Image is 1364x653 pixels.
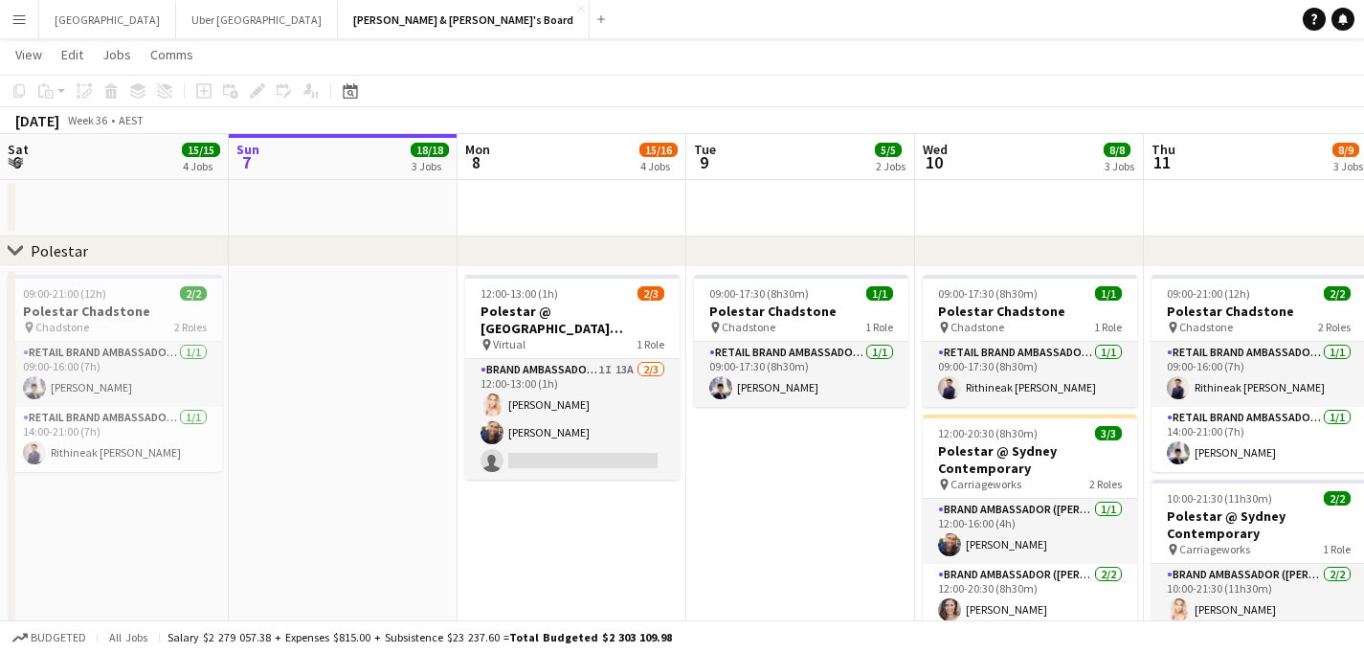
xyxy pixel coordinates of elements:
span: Edit [61,46,83,63]
span: Chadstone [35,320,89,334]
div: 3 Jobs [412,159,448,173]
span: 12:00-13:00 (1h) [481,286,558,301]
span: All jobs [105,630,151,644]
span: 09:00-21:00 (12h) [1167,286,1250,301]
app-card-role: RETAIL Brand Ambassador (Mon - Fri)1/109:00-17:30 (8h30m)[PERSON_NAME] [694,342,908,407]
app-job-card: 09:00-21:00 (12h)2/2Polestar Chadstone Chadstone2 RolesRETAIL Brand Ambassador ([DATE])1/109:00-1... [8,275,222,472]
app-card-role: Brand Ambassador ([PERSON_NAME])1/112:00-16:00 (4h)[PERSON_NAME] [923,499,1137,564]
div: [DATE] [15,111,59,130]
app-job-card: 12:00-13:00 (1h)2/3Polestar @ [GEOGRAPHIC_DATA] Contemporary - BRIEFING CALL Virtual1 RoleBrand A... [465,275,680,480]
span: 18/18 [411,143,449,157]
h3: Polestar Chadstone [8,303,222,320]
span: 2/2 [1324,491,1351,506]
span: Sun [236,141,259,158]
span: 1/1 [1095,286,1122,301]
span: 10 [920,151,948,173]
span: Comms [150,46,193,63]
button: [PERSON_NAME] & [PERSON_NAME]'s Board [338,1,590,38]
span: Thu [1152,141,1175,158]
a: View [8,42,50,67]
span: 2 Roles [1089,477,1122,491]
span: Wed [923,141,948,158]
span: 7 [234,151,259,173]
span: 8/8 [1104,143,1130,157]
span: 8 [462,151,490,173]
app-card-role: RETAIL Brand Ambassador ([DATE])1/114:00-21:00 (7h)Rithineak [PERSON_NAME] [8,407,222,472]
span: 11 [1149,151,1175,173]
app-card-role: RETAIL Brand Ambassador ([DATE])1/109:00-16:00 (7h)[PERSON_NAME] [8,342,222,407]
span: Budgeted [31,631,86,644]
span: 2/2 [180,286,207,301]
div: AEST [119,113,144,127]
a: Jobs [95,42,139,67]
h3: Polestar @ Sydney Contemporary [923,442,1137,477]
span: View [15,46,42,63]
span: 15/15 [182,143,220,157]
h3: Polestar Chadstone [923,303,1137,320]
span: 09:00-17:30 (8h30m) [938,286,1038,301]
span: 5/5 [875,143,902,157]
span: Chadstone [1179,320,1233,334]
span: 09:00-21:00 (12h) [23,286,106,301]
span: 09:00-17:30 (8h30m) [709,286,809,301]
span: 3/3 [1095,426,1122,440]
span: Sat [8,141,29,158]
span: 6 [5,151,29,173]
div: 2 Jobs [876,159,906,173]
div: 3 Jobs [1105,159,1134,173]
app-card-role: Brand Ambassador ([PERSON_NAME])1I13A2/312:00-13:00 (1h)[PERSON_NAME][PERSON_NAME] [465,359,680,480]
h3: Polestar @ [GEOGRAPHIC_DATA] Contemporary - BRIEFING CALL [465,303,680,337]
div: Salary $2 279 057.38 + Expenses $815.00 + Subsistence $23 237.60 = [168,630,672,644]
span: 2/2 [1324,286,1351,301]
app-card-role: RETAIL Brand Ambassador (Mon - Fri)1/109:00-17:30 (8h30m)Rithineak [PERSON_NAME] [923,342,1137,407]
div: 3 Jobs [1333,159,1363,173]
span: 1 Role [1323,542,1351,556]
span: 1/1 [866,286,893,301]
app-job-card: 09:00-17:30 (8h30m)1/1Polestar Chadstone Chadstone1 RoleRETAIL Brand Ambassador (Mon - Fri)1/109:... [694,275,908,407]
span: Total Budgeted $2 303 109.98 [509,630,672,644]
button: Budgeted [10,627,89,648]
button: Uber [GEOGRAPHIC_DATA] [176,1,338,38]
span: Tue [694,141,716,158]
span: 1 Role [637,337,664,351]
span: 12:00-20:30 (8h30m) [938,426,1038,440]
span: Carriageworks [1179,542,1250,556]
a: Edit [54,42,91,67]
span: 10:00-21:30 (11h30m) [1167,491,1272,506]
span: 1 Role [865,320,893,334]
a: Comms [143,42,201,67]
span: 2 Roles [174,320,207,334]
span: Chadstone [722,320,775,334]
span: 15/16 [639,143,678,157]
button: [GEOGRAPHIC_DATA] [39,1,176,38]
span: Carriageworks [950,477,1021,491]
span: 2 Roles [1318,320,1351,334]
span: 1 Role [1094,320,1122,334]
span: 9 [691,151,716,173]
h3: Polestar Chadstone [694,303,908,320]
span: Mon [465,141,490,158]
app-job-card: 09:00-17:30 (8h30m)1/1Polestar Chadstone Chadstone1 RoleRETAIL Brand Ambassador (Mon - Fri)1/109:... [923,275,1137,407]
span: Virtual [493,337,525,351]
div: 4 Jobs [640,159,677,173]
div: 4 Jobs [183,159,219,173]
div: Polestar [31,241,88,260]
span: 2/3 [637,286,664,301]
span: Chadstone [950,320,1004,334]
span: Jobs [102,46,131,63]
span: Week 36 [63,113,111,127]
span: 8/9 [1332,143,1359,157]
